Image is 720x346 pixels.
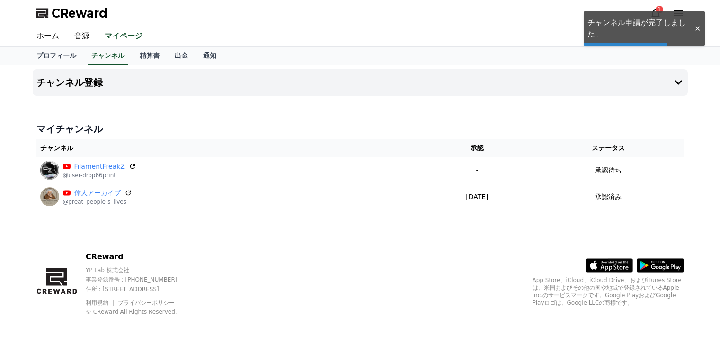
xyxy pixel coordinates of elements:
p: 承認待ち [595,165,622,175]
span: CReward [52,6,107,21]
a: 利用規約 [86,300,116,306]
p: - [425,165,529,175]
a: 出金 [167,47,196,65]
a: CReward [36,6,107,21]
a: プライバシーポリシー [118,300,175,306]
img: 偉人アーカイブ [40,187,59,206]
a: ホーム [29,27,67,46]
h4: チャンネル登録 [36,77,103,88]
p: @great_people-s_lives [63,198,132,206]
button: チャンネル登録 [33,69,688,96]
a: マイページ [103,27,144,46]
p: @user-drop66print [63,172,136,179]
a: FilamentFreakZ [74,162,125,172]
p: © CReward All Rights Reserved. [86,308,196,316]
a: 精算書 [132,47,167,65]
a: 通知 [196,47,224,65]
p: 事業登録番号 : [PHONE_NUMBER] [86,276,196,283]
a: チャンネル [88,47,128,65]
a: プロフィール [29,47,84,65]
h4: マイチャンネル [36,122,684,136]
th: チャンネル [36,139,422,157]
p: App Store、iCloud、iCloud Drive、およびiTunes Storeは、米国およびその他の国や地域で登録されているApple Inc.のサービスマークです。Google P... [533,276,684,307]
p: 承認済み [595,192,622,202]
th: 承認 [421,139,533,157]
img: FilamentFreakZ [40,161,59,180]
a: 1 [650,8,661,19]
a: 音源 [67,27,97,46]
a: 偉人アーカイブ [74,188,121,198]
th: ステータス [533,139,684,157]
p: CReward [86,251,196,263]
p: YP Lab 株式会社 [86,266,196,274]
p: 住所 : [STREET_ADDRESS] [86,285,196,293]
div: 1 [656,6,663,13]
p: [DATE] [425,192,529,202]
